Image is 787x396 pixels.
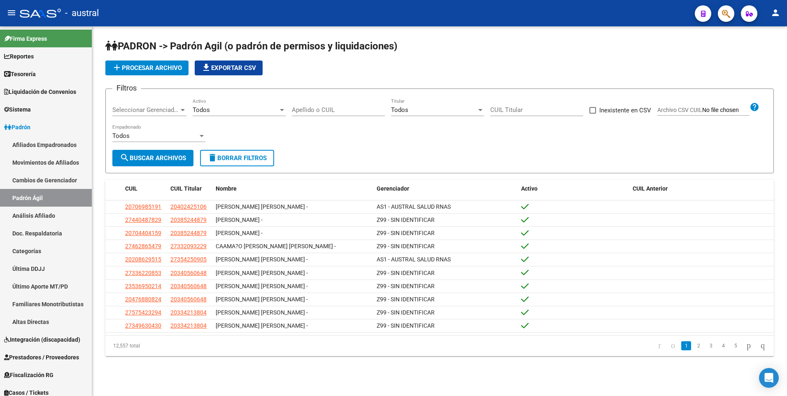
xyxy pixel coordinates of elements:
[377,243,435,249] span: Z99 - SIN IDENTIFICAR
[4,34,47,43] span: Firma Express
[377,203,451,210] span: AS1 - AUSTRAL SALUD RNAS
[771,8,780,18] mat-icon: person
[112,132,130,140] span: Todos
[377,322,435,329] span: Z99 - SIN IDENTIFICAR
[125,270,161,276] span: 27336220853
[112,64,182,72] span: Procesar archivo
[216,309,308,316] span: [PERSON_NAME] [PERSON_NAME] -
[170,270,207,276] span: 20340560648
[4,370,54,380] span: Fiscalización RG
[170,256,207,263] span: 27354250905
[633,185,668,192] span: CUIL Anterior
[743,341,754,350] a: go to next page
[170,322,207,329] span: 20334213804
[391,106,408,114] span: Todos
[125,203,161,210] span: 20706985191
[120,154,186,162] span: Buscar Archivos
[212,180,373,198] datatable-header-cell: Nombre
[112,150,193,166] button: Buscar Archivos
[216,270,308,276] span: [PERSON_NAME] [PERSON_NAME] -
[680,339,692,353] li: page 1
[125,217,161,223] span: 27440487829
[377,217,435,223] span: Z99 - SIN IDENTIFICAR
[207,154,267,162] span: Borrar Filtros
[65,4,99,22] span: - austral
[170,243,207,249] span: 27332093229
[170,309,207,316] span: 20334213804
[170,217,207,223] span: 20385244879
[125,243,161,249] span: 27462865479
[125,185,137,192] span: CUIL
[216,243,336,249] span: CAAMA?O [PERSON_NAME] [PERSON_NAME] -
[757,341,768,350] a: go to last page
[4,52,34,61] span: Reportes
[207,153,217,163] mat-icon: delete
[521,185,538,192] span: Activo
[125,309,161,316] span: 27575423294
[216,322,308,329] span: [PERSON_NAME] [PERSON_NAME] -
[216,230,263,236] span: [PERSON_NAME] -
[4,70,36,79] span: Tesorería
[654,341,665,350] a: go to first page
[112,63,122,72] mat-icon: add
[377,185,409,192] span: Gerenciador
[125,296,161,303] span: 20476880824
[377,283,435,289] span: Z99 - SIN IDENTIFICAR
[717,339,729,353] li: page 4
[105,40,397,52] span: PADRON -> Padrón Agil (o padrón de permisos y liquidaciones)
[377,296,435,303] span: Z99 - SIN IDENTIFICAR
[125,322,161,329] span: 27349630430
[657,107,702,113] span: Archivo CSV CUIL
[759,368,779,388] div: Open Intercom Messenger
[681,341,691,350] a: 1
[216,203,308,210] span: [PERSON_NAME] [PERSON_NAME] -
[125,256,161,263] span: 20208629515
[377,309,435,316] span: Z99 - SIN IDENTIFICAR
[729,339,742,353] li: page 5
[377,230,435,236] span: Z99 - SIN IDENTIFICAR
[125,230,161,236] span: 20704404159
[216,185,237,192] span: Nombre
[216,256,308,263] span: [PERSON_NAME] [PERSON_NAME] -
[7,8,16,18] mat-icon: menu
[170,230,207,236] span: 20385244879
[694,341,703,350] a: 2
[167,180,212,198] datatable-header-cell: CUIL Titular
[705,339,717,353] li: page 3
[105,335,237,356] div: 12,557 total
[170,296,207,303] span: 20340560648
[105,61,189,75] button: Procesar archivo
[125,283,161,289] span: 23536950214
[201,63,211,72] mat-icon: file_download
[122,180,167,198] datatable-header-cell: CUIL
[518,180,629,198] datatable-header-cell: Activo
[112,82,141,94] h3: Filtros
[4,123,30,132] span: Padrón
[112,106,179,114] span: Seleccionar Gerenciador
[4,353,79,362] span: Prestadores / Proveedores
[4,105,31,114] span: Sistema
[216,217,263,223] span: [PERSON_NAME] -
[193,106,210,114] span: Todos
[170,185,202,192] span: CUIL Titular
[706,341,716,350] a: 3
[170,283,207,289] span: 20340560648
[120,153,130,163] mat-icon: search
[692,339,705,353] li: page 2
[373,180,518,198] datatable-header-cell: Gerenciador
[4,335,80,344] span: Integración (discapacidad)
[702,107,750,114] input: Archivo CSV CUIL
[216,283,308,289] span: [PERSON_NAME] [PERSON_NAME] -
[629,180,774,198] datatable-header-cell: CUIL Anterior
[599,105,651,115] span: Inexistente en CSV
[4,87,76,96] span: Liquidación de Convenios
[170,203,207,210] span: 20402425106
[377,256,451,263] span: AS1 - AUSTRAL SALUD RNAS
[201,64,256,72] span: Exportar CSV
[750,102,759,112] mat-icon: help
[667,341,679,350] a: go to previous page
[195,61,263,75] button: Exportar CSV
[731,341,740,350] a: 5
[216,296,308,303] span: [PERSON_NAME] [PERSON_NAME] -
[377,270,435,276] span: Z99 - SIN IDENTIFICAR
